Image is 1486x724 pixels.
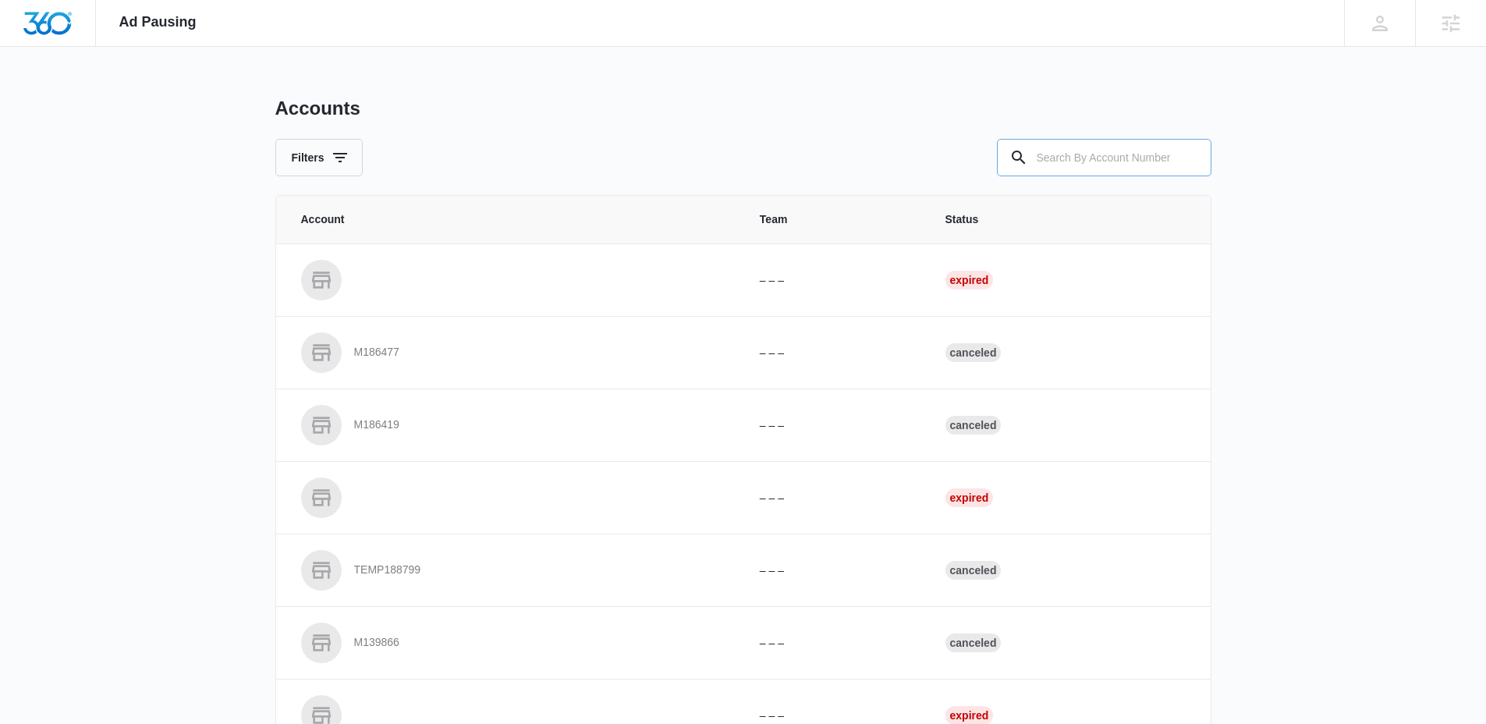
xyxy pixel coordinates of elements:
[945,633,1002,652] div: Canceled
[301,623,722,663] a: M139866
[301,405,722,445] a: M186419
[301,332,722,373] a: M186477
[275,139,363,176] button: Filters
[945,561,1002,580] div: Canceled
[354,417,399,433] p: M186419
[945,416,1002,435] div: Canceled
[119,14,197,30] span: Ad Pausing
[301,550,722,591] a: TEMP188799
[354,563,421,578] p: TEMP188799
[760,211,908,228] span: Team
[945,488,994,507] div: Expired
[945,343,1002,362] div: Canceled
[760,708,908,724] p: – – –
[275,97,360,120] h1: Accounts
[760,635,908,651] p: – – –
[760,272,908,289] p: – – –
[760,417,908,434] p: – – –
[760,563,908,579] p: – – –
[997,139,1211,176] input: Search By Account Number
[354,635,399,651] p: M139866
[945,271,994,289] div: Expired
[945,211,1186,228] span: Status
[760,490,908,506] p: – – –
[301,211,722,228] span: Account
[760,345,908,361] p: – – –
[354,345,399,360] p: M186477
